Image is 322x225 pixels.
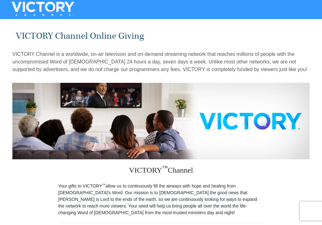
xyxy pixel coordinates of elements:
h3: VICTORY Channel [58,159,264,183]
sup: ™ [162,165,168,171]
img: VICTORYTHON - VICTORY Channel [3,2,83,16]
h1: VICTORY Channel Online Giving [16,31,307,41]
p: Your gifts to VICTORY allow us to continuously fill the airways with hope and healing from [DEMOG... [58,183,264,216]
p: VICTORY Channel is a worldwide, on-air television and on-demand streaming network that reaches mi... [12,50,310,73]
sup: ™ [102,183,106,187]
